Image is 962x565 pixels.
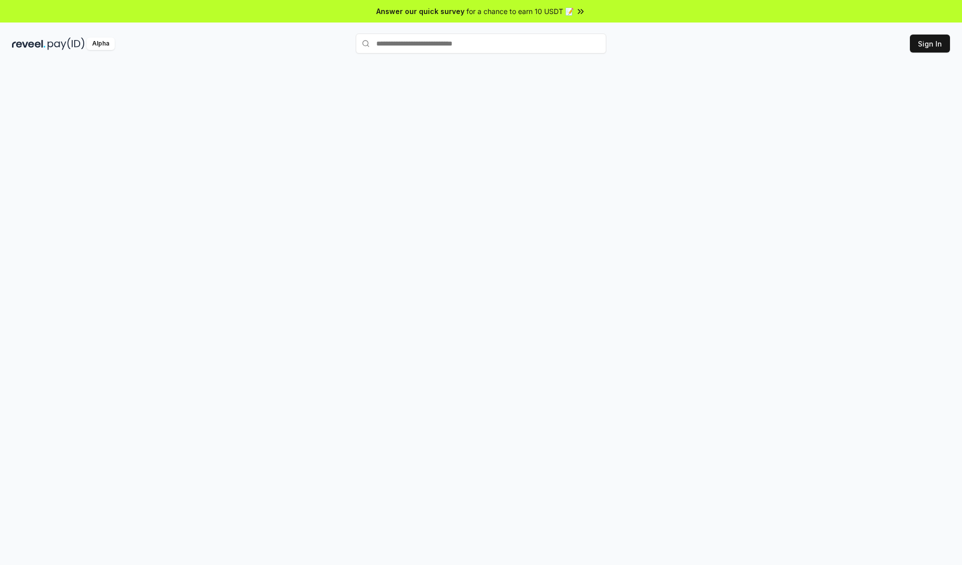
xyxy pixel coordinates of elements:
button: Sign In [910,35,950,53]
img: reveel_dark [12,38,46,50]
span: for a chance to earn 10 USDT 📝 [466,6,574,17]
img: pay_id [48,38,85,50]
span: Answer our quick survey [376,6,464,17]
div: Alpha [87,38,115,50]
